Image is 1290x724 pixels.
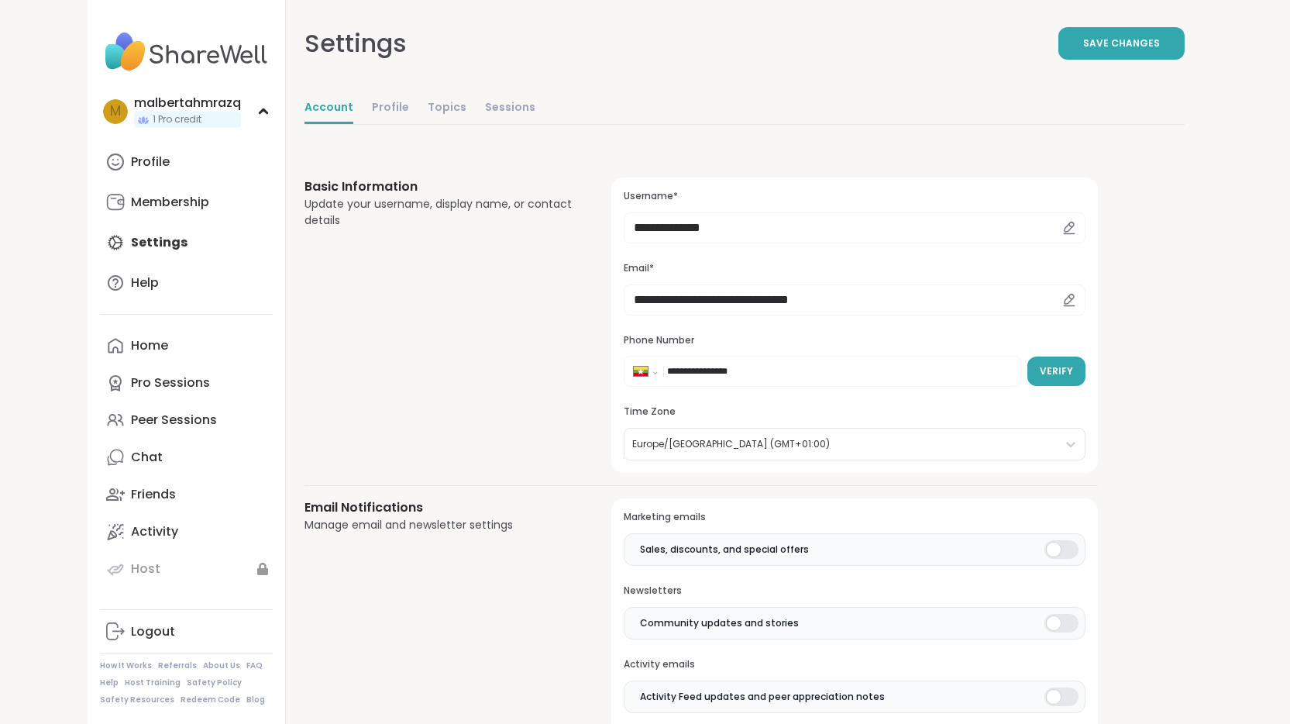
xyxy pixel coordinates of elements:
[372,93,409,124] a: Profile
[100,613,273,650] a: Logout
[131,412,217,429] div: Peer Sessions
[131,623,175,640] div: Logout
[203,660,240,671] a: About Us
[100,439,273,476] a: Chat
[624,584,1085,598] h3: Newsletters
[100,143,273,181] a: Profile
[131,194,209,211] div: Membership
[100,660,152,671] a: How It Works
[125,677,181,688] a: Host Training
[100,402,273,439] a: Peer Sessions
[304,196,575,229] div: Update your username, display name, or contact details
[100,184,273,221] a: Membership
[131,449,163,466] div: Chat
[131,337,168,354] div: Home
[100,25,273,79] img: ShareWell Nav Logo
[110,102,121,122] span: m
[131,374,210,391] div: Pro Sessions
[1058,27,1185,60] button: Save Changes
[624,334,1085,347] h3: Phone Number
[246,660,263,671] a: FAQ
[1027,357,1085,386] button: Verify
[187,677,242,688] a: Safety Policy
[624,190,1085,203] h3: Username*
[304,517,575,533] div: Manage email and newsletter settings
[640,543,809,557] span: Sales, discounts, and special offers
[428,93,466,124] a: Topics
[131,153,170,171] div: Profile
[131,486,176,503] div: Friends
[153,113,201,126] span: 1 Pro credit
[624,658,1085,671] h3: Activity emails
[624,405,1085,419] h3: Time Zone
[640,616,799,630] span: Community updates and stories
[158,660,197,671] a: Referrals
[246,695,265,705] a: Blog
[131,560,160,577] div: Host
[624,511,1085,524] h3: Marketing emails
[624,262,1085,275] h3: Email*
[134,95,241,112] div: malbertahmrazq
[304,93,353,124] a: Account
[1083,36,1160,50] span: Save Changes
[640,690,885,704] span: Activity Feed updates and peer appreciation notes
[100,264,273,302] a: Help
[100,476,273,513] a: Friends
[181,695,240,705] a: Redeem Code
[485,93,535,124] a: Sessions
[304,25,407,62] div: Settings
[304,498,575,517] h3: Email Notifications
[100,364,273,402] a: Pro Sessions
[100,695,174,705] a: Safety Resources
[100,550,273,588] a: Host
[131,523,178,540] div: Activity
[100,327,273,364] a: Home
[100,513,273,550] a: Activity
[100,677,119,688] a: Help
[304,178,575,196] h3: Basic Information
[1040,364,1073,378] span: Verify
[131,274,159,291] div: Help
